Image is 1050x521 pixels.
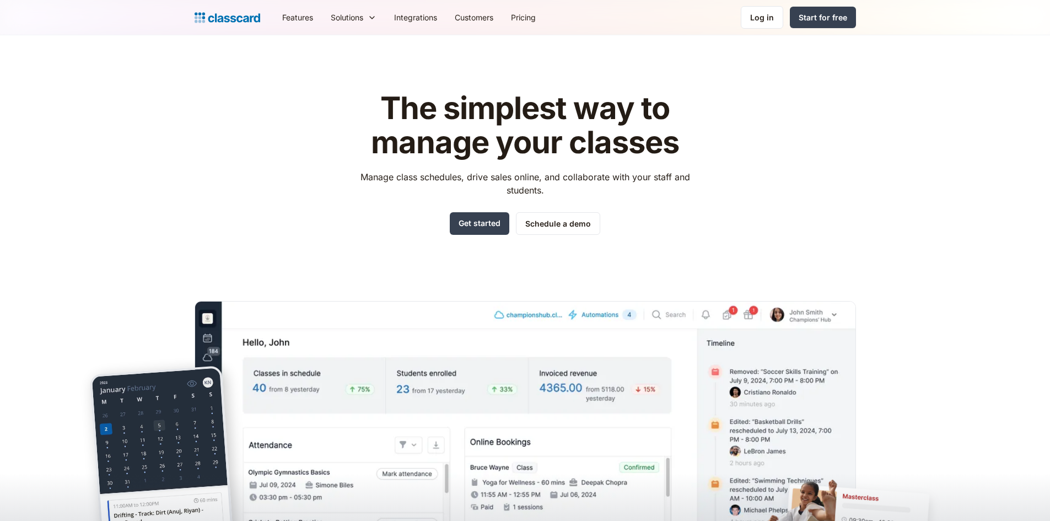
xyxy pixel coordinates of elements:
p: Manage class schedules, drive sales online, and collaborate with your staff and students. [350,170,700,197]
a: Log in [741,6,783,29]
a: Start for free [790,7,856,28]
a: Get started [450,212,509,235]
div: Solutions [331,12,363,23]
div: Solutions [322,5,385,30]
a: Customers [446,5,502,30]
h1: The simplest way to manage your classes [350,92,700,159]
a: Features [273,5,322,30]
div: Log in [750,12,774,23]
a: Schedule a demo [516,212,600,235]
a: Pricing [502,5,545,30]
div: Start for free [799,12,847,23]
a: Logo [195,10,260,25]
a: Integrations [385,5,446,30]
